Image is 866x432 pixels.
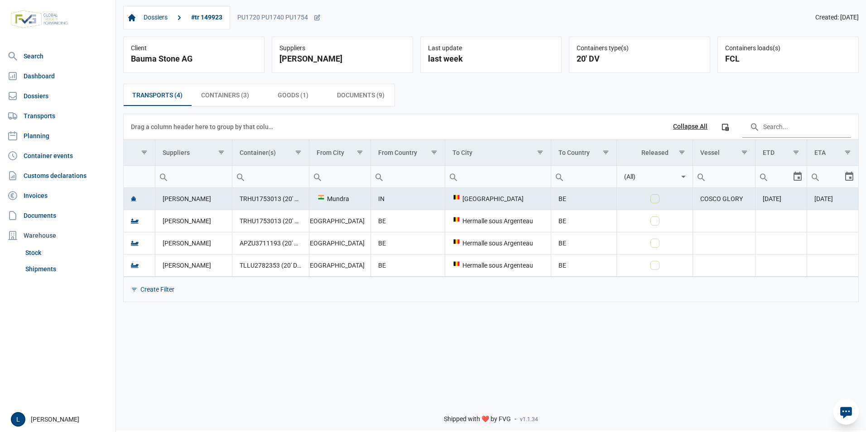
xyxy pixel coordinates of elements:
[232,166,309,187] input: Filter cell
[4,167,112,185] a: Customs declarations
[452,261,544,270] div: Hermalle sous Argenteau
[700,149,720,156] div: Vessel
[124,166,155,187] input: Filter cell
[232,188,309,210] td: TRHU1753013 (20' DV), APZU3711193 (20' DV), TLLU2782353 (20' DV)
[131,114,851,139] div: Data grid toolbar
[452,194,544,203] div: [GEOGRAPHIC_DATA]
[693,165,755,187] td: Filter cell
[11,412,110,427] div: [PERSON_NAME]
[4,206,112,225] a: Documents
[763,195,781,202] span: [DATE]
[428,53,554,65] div: last week
[742,116,851,138] input: Search in the data grid
[725,53,851,65] div: FCL
[577,44,702,53] div: Containers type(s)
[551,232,617,254] td: BE
[131,120,276,134] div: Drag a column header here to group by that column
[371,140,445,166] td: Column From Country
[4,226,112,245] div: Warehouse
[678,166,689,187] div: Select
[371,210,445,232] td: BE
[371,166,445,187] input: Filter cell
[551,254,617,276] td: BE
[371,166,387,187] div: Search box
[431,149,438,156] span: Show filter options for column 'From Country'
[452,216,544,226] div: Hermalle sous Argenteau
[155,188,232,210] td: [PERSON_NAME]
[452,149,472,156] div: To City
[4,147,112,165] a: Container events
[4,47,112,65] a: Search
[232,254,309,276] td: TLLU2782353 (20' DV)
[551,166,568,187] div: Search box
[317,149,344,156] div: From City
[371,254,445,276] td: BE
[4,67,112,85] a: Dashboard
[131,53,257,65] div: Bauma Stone AG
[693,166,755,187] input: Filter cell
[201,90,249,101] span: Containers (3)
[515,415,516,423] span: -
[807,140,858,166] td: Column ETA
[155,165,232,187] td: Filter cell
[717,119,733,135] div: Column Chooser
[124,114,858,302] div: Data grid with 4 rows and 11 columns
[232,140,309,166] td: Column Container(s)
[278,90,308,101] span: Goods (1)
[140,285,174,293] div: Create Filter
[155,166,172,187] div: Search box
[551,165,617,187] td: Filter cell
[520,416,538,423] span: v1.1.34
[793,149,799,156] span: Show filter options for column 'ETD'
[155,140,232,166] td: Column Suppliers
[237,14,321,22] div: PU1720 PU1740 PU1754
[537,149,544,156] span: Show filter options for column 'To City'
[155,166,232,187] input: Filter cell
[807,166,823,187] div: Search box
[551,166,616,187] input: Filter cell
[124,140,155,166] td: Column
[4,107,112,125] a: Transports
[693,140,755,166] td: Column Vessel
[4,87,112,105] a: Dossiers
[22,261,112,277] a: Shipments
[188,10,226,25] a: #tr 149923
[551,188,617,210] td: BE
[309,140,371,166] td: Column From City
[763,149,775,156] div: ETD
[232,166,249,187] div: Search box
[371,188,445,210] td: IN
[132,90,183,101] span: Transports (4)
[445,166,462,187] div: Search box
[4,187,112,205] a: Invoices
[11,412,25,427] div: L
[240,149,276,156] div: Container(s)
[317,194,363,203] div: Mundra
[807,165,858,187] td: Filter cell
[124,165,155,187] td: Filter cell
[445,166,551,187] input: Filter cell
[602,149,609,156] span: Show filter options for column 'To Country'
[317,261,363,270] div: [GEOGRAPHIC_DATA]
[673,123,707,131] div: Collapse All
[445,140,551,166] td: Column To City
[131,44,257,53] div: Client
[309,165,371,187] td: Filter cell
[428,44,554,53] div: Last update
[678,149,685,156] span: Show filter options for column 'Released'
[755,166,792,187] input: Filter cell
[551,140,617,166] td: Column To Country
[558,149,590,156] div: To Country
[444,415,511,423] span: Shipped with ❤️ by FVG
[317,239,363,248] div: [GEOGRAPHIC_DATA]
[693,166,709,187] div: Search box
[163,149,190,156] div: Suppliers
[755,166,772,187] div: Search box
[844,149,851,156] span: Show filter options for column 'ETA'
[755,140,807,166] td: Column ETD
[4,127,112,145] a: Planning
[693,188,755,210] td: COSCO GLORY
[279,53,405,65] div: [PERSON_NAME]
[232,232,309,254] td: APZU3711193 (20' DV)
[7,7,72,32] img: FVG - Global freight forwarding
